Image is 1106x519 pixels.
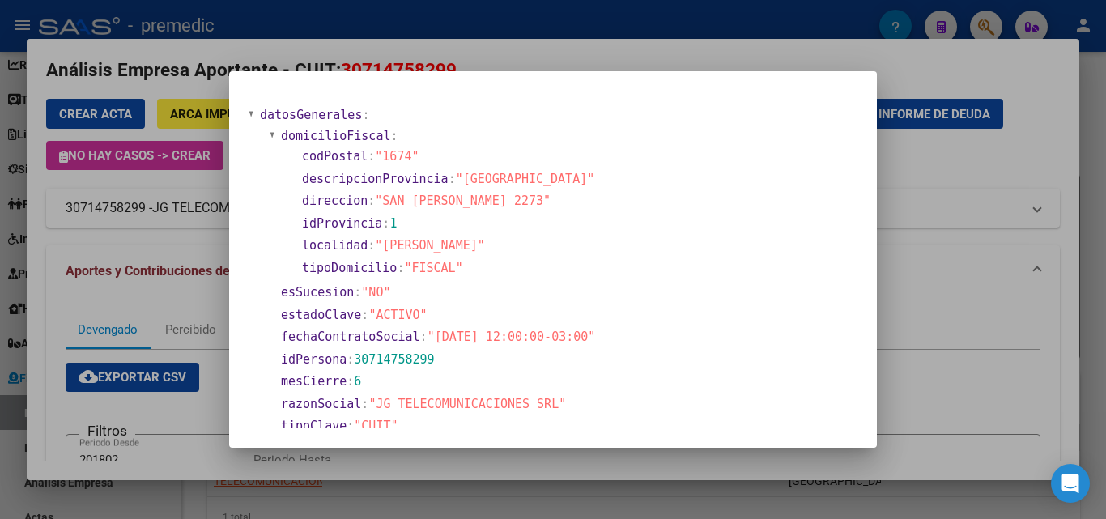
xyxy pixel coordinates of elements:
span: "[PERSON_NAME]" [375,238,484,253]
span: "NO" [361,285,390,300]
span: : [368,149,375,164]
span: : [361,308,368,322]
span: direccion [302,194,368,208]
span: "[GEOGRAPHIC_DATA]" [456,172,595,186]
span: "CUIT" [354,419,398,433]
span: : [362,108,369,122]
span: : [420,330,428,344]
span: 30714758299 [354,352,434,367]
span: estadoClave [281,308,361,322]
span: fechaContratoSocial [281,330,420,344]
span: "[DATE] 12:00:00-03:00" [428,330,596,344]
span: descripcionProvincia [302,172,449,186]
span: : [347,352,354,367]
span: "SAN [PERSON_NAME] 2273" [375,194,551,208]
span: : [382,216,389,231]
span: : [361,397,368,411]
span: idPersona [281,352,347,367]
span: : [354,285,361,300]
span: : [347,419,354,433]
span: mesCierre [281,374,347,389]
span: idProvincia [302,216,382,231]
span: domicilioFiscal [281,129,390,143]
span: tipoDomicilio [302,261,397,275]
span: "JG TELECOMUNICACIONES SRL" [368,397,566,411]
span: 6 [354,374,361,389]
span: : [390,129,398,143]
div: Open Intercom Messenger [1051,464,1090,503]
span: datosGenerales [260,108,362,122]
span: tipoClave [281,419,347,433]
span: esSucesion [281,285,354,300]
span: "ACTIVO" [368,308,427,322]
span: : [397,261,404,275]
span: "FISCAL" [404,261,462,275]
span: : [347,374,354,389]
span: : [449,172,456,186]
span: 1 [389,216,397,231]
span: codPostal [302,149,368,164]
span: "1674" [375,149,419,164]
span: razonSocial [281,397,361,411]
span: : [368,194,375,208]
span: localidad [302,238,368,253]
span: : [368,238,375,253]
